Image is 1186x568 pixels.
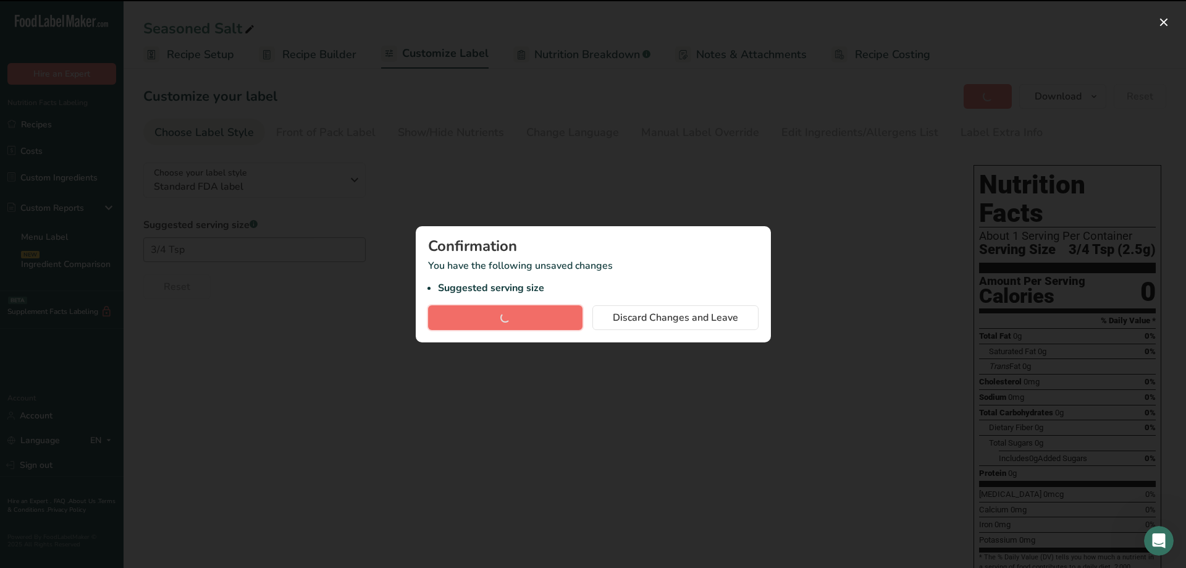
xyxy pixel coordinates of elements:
[438,281,759,295] li: Suggested serving size
[613,310,738,325] span: Discard Changes and Leave
[428,239,759,253] div: Confirmation
[1144,526,1174,556] iframe: Intercom live chat
[592,305,759,330] button: Discard Changes and Leave
[428,258,759,295] p: You have the following unsaved changes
